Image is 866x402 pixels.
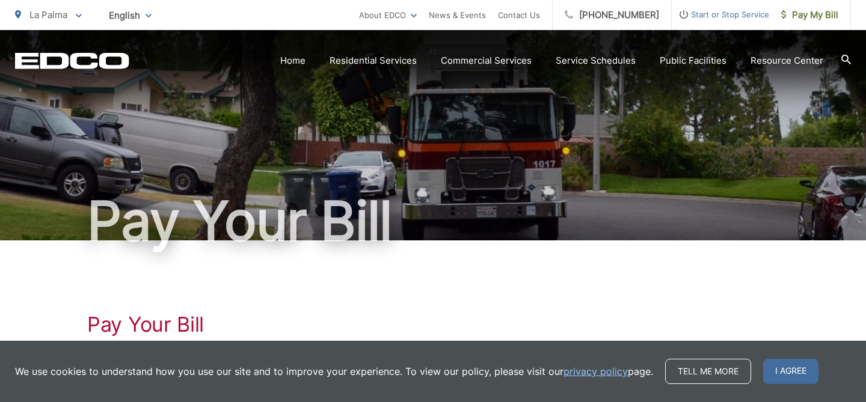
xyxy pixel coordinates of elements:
a: About EDCO [359,8,417,22]
a: Contact Us [498,8,540,22]
h1: Pay Your Bill [15,191,851,251]
a: Home [280,53,306,68]
span: Pay My Bill [781,8,838,22]
a: Tell me more [665,359,751,384]
a: privacy policy [564,364,628,379]
a: Residential Services [330,53,417,68]
a: News & Events [429,8,486,22]
a: Resource Center [751,53,823,68]
span: English [100,5,161,26]
h1: Pay Your Bill [87,312,779,337]
a: Public Facilities [660,53,726,68]
a: EDCD logo. Return to the homepage. [15,52,129,69]
span: La Palma [29,9,67,20]
p: We use cookies to understand how you use our site and to improve your experience. To view our pol... [15,364,653,379]
span: I agree [763,359,818,384]
a: Commercial Services [441,53,532,68]
a: Service Schedules [556,53,636,68]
